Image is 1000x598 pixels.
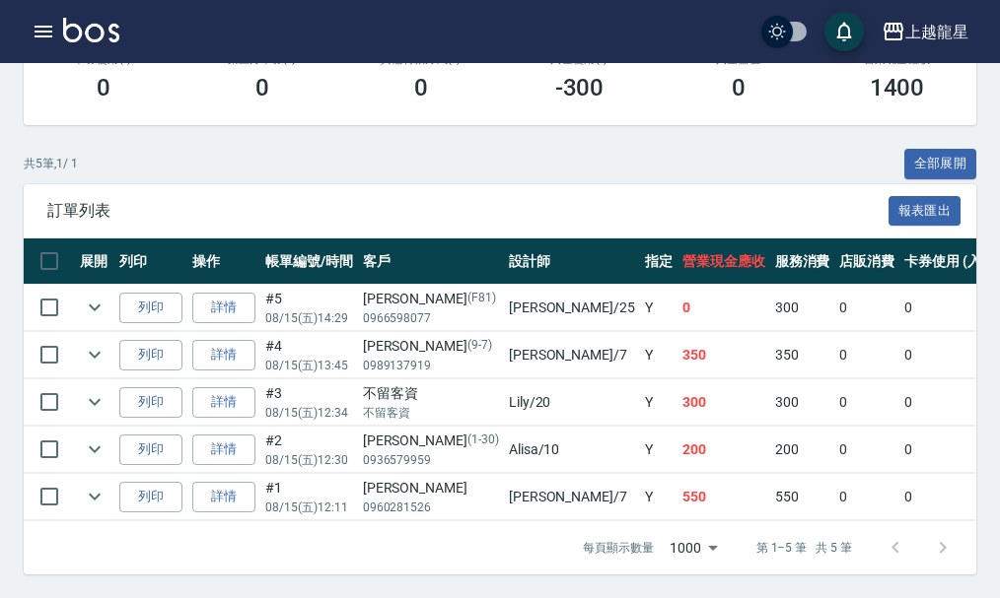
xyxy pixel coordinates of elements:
td: #3 [260,379,358,426]
td: 300 [678,379,770,426]
button: 全部展開 [904,149,977,179]
p: 08/15 (五) 12:11 [265,498,353,516]
td: 0 [678,285,770,331]
a: 詳情 [192,293,255,323]
p: 共 5 筆, 1 / 1 [24,155,78,172]
div: [PERSON_NAME] [363,289,499,309]
td: #4 [260,332,358,378]
td: [PERSON_NAME] /25 [504,285,640,331]
p: 08/15 (五) 14:29 [265,309,353,327]
a: 詳情 [192,482,255,512]
td: 200 [770,427,835,473]
a: 詳情 [192,434,255,465]
div: [PERSON_NAME] [363,336,499,357]
h3: 0 [97,74,110,101]
td: [PERSON_NAME] /7 [504,332,640,378]
th: 服務消費 [770,238,835,285]
img: Logo [63,18,119,42]
div: 不留客資 [363,383,499,404]
button: 列印 [119,340,182,370]
p: 08/15 (五) 12:34 [265,404,353,422]
a: 報表匯出 [889,200,962,219]
td: Alisa /10 [504,427,640,473]
div: [PERSON_NAME] [363,478,499,498]
th: 操作 [187,238,260,285]
th: 店販消費 [834,238,899,285]
td: #1 [260,474,358,520]
button: expand row [80,293,109,322]
td: Y [640,427,678,473]
p: 08/15 (五) 13:45 [265,357,353,374]
h3: 0 [414,74,428,101]
button: 列印 [119,434,182,465]
p: (9-7) [467,336,492,357]
span: 訂單列表 [47,201,889,221]
button: 列印 [119,387,182,418]
td: 550 [770,474,835,520]
th: 展開 [75,238,114,285]
td: Lily /20 [504,379,640,426]
button: expand row [80,340,109,369]
p: 0936579959 [363,451,499,469]
td: 0 [834,379,899,426]
p: (1-30) [467,431,499,451]
p: 08/15 (五) 12:30 [265,451,353,469]
h3: 0 [732,74,746,101]
td: [PERSON_NAME] /7 [504,474,640,520]
p: 每頁顯示數量 [583,539,654,557]
button: 報表匯出 [889,196,962,227]
button: expand row [80,387,109,417]
h3: 1400 [870,74,925,101]
td: Y [640,285,678,331]
a: 詳情 [192,387,255,418]
td: 550 [678,474,770,520]
th: 設計師 [504,238,640,285]
th: 列印 [114,238,187,285]
td: #5 [260,285,358,331]
td: 350 [770,332,835,378]
td: 0 [834,474,899,520]
th: 帳單編號/時間 [260,238,358,285]
td: Y [640,332,678,378]
td: 0 [834,332,899,378]
button: 列印 [119,293,182,323]
td: 200 [678,427,770,473]
button: 上越龍星 [874,12,976,52]
button: expand row [80,482,109,511]
td: Y [640,474,678,520]
div: 1000 [662,521,725,574]
h3: 0 [255,74,269,101]
p: 第 1–5 筆 共 5 筆 [756,539,852,557]
p: (F81) [467,289,496,309]
p: 0989137919 [363,357,499,374]
button: 列印 [119,482,182,512]
td: Y [640,379,678,426]
button: save [824,12,864,51]
h3: -300 [555,74,605,101]
td: #2 [260,427,358,473]
th: 客戶 [358,238,504,285]
th: 營業現金應收 [678,238,770,285]
p: 0966598077 [363,309,499,327]
td: 0 [834,427,899,473]
p: 不留客資 [363,404,499,422]
div: 上越龍星 [905,20,968,44]
button: expand row [80,434,109,464]
td: 300 [770,285,835,331]
td: 350 [678,332,770,378]
div: [PERSON_NAME] [363,431,499,451]
th: 指定 [640,238,678,285]
a: 詳情 [192,340,255,370]
p: 0960281526 [363,498,499,516]
td: 0 [834,285,899,331]
td: 300 [770,379,835,426]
